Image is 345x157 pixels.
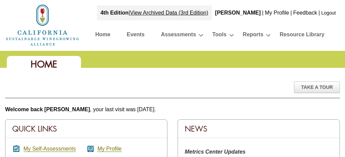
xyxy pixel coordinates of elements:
[318,5,321,20] div: |
[294,81,340,93] div: Take A Tour
[97,5,212,20] div: |
[23,146,76,152] a: My Self-Assessments
[5,105,340,114] p: , your last visit was [DATE].
[243,30,263,42] a: Reports
[290,5,293,20] div: |
[293,10,317,16] a: Feedback
[5,22,80,27] a: Home
[97,146,121,152] a: My Profile
[86,145,95,153] i: account_box
[5,3,80,47] img: logo_cswa2x.png
[5,106,90,112] b: Welcome back [PERSON_NAME]
[161,30,196,42] a: Assessments
[95,30,110,42] a: Home
[100,10,129,16] strong: 4th Edition
[321,10,336,16] a: Logout
[12,145,20,153] i: assignment_turned_in
[127,30,144,42] a: Events
[31,58,57,70] span: Home
[280,30,325,42] a: Resource Library
[185,149,246,155] strong: Metrics Center Updates
[178,120,340,138] div: News
[261,5,264,20] div: |
[212,30,226,42] a: Tools
[130,10,208,16] a: View Archived Data (3rd Edition)
[215,10,261,16] b: [PERSON_NAME]
[265,10,289,16] a: My Profile
[5,120,167,138] div: Quick Links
